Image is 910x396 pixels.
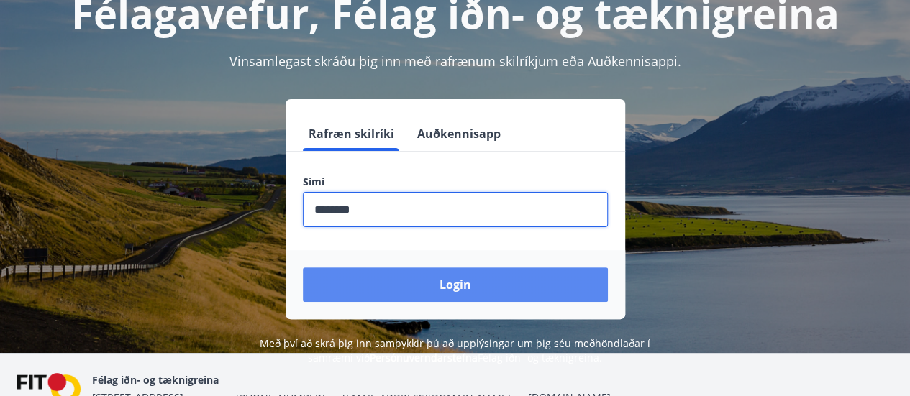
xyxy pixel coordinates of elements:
[303,175,608,189] label: Sími
[303,267,608,302] button: Login
[370,351,478,364] a: Persónuverndarstefna
[303,116,400,151] button: Rafræn skilríki
[411,116,506,151] button: Auðkennisapp
[229,52,681,70] span: Vinsamlegast skráðu þig inn með rafrænum skilríkjum eða Auðkennisappi.
[92,373,219,387] span: Félag iðn- og tæknigreina
[260,336,650,364] span: Með því að skrá þig inn samþykkir þú að upplýsingar um þig séu meðhöndlaðar í samræmi við Félag i...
